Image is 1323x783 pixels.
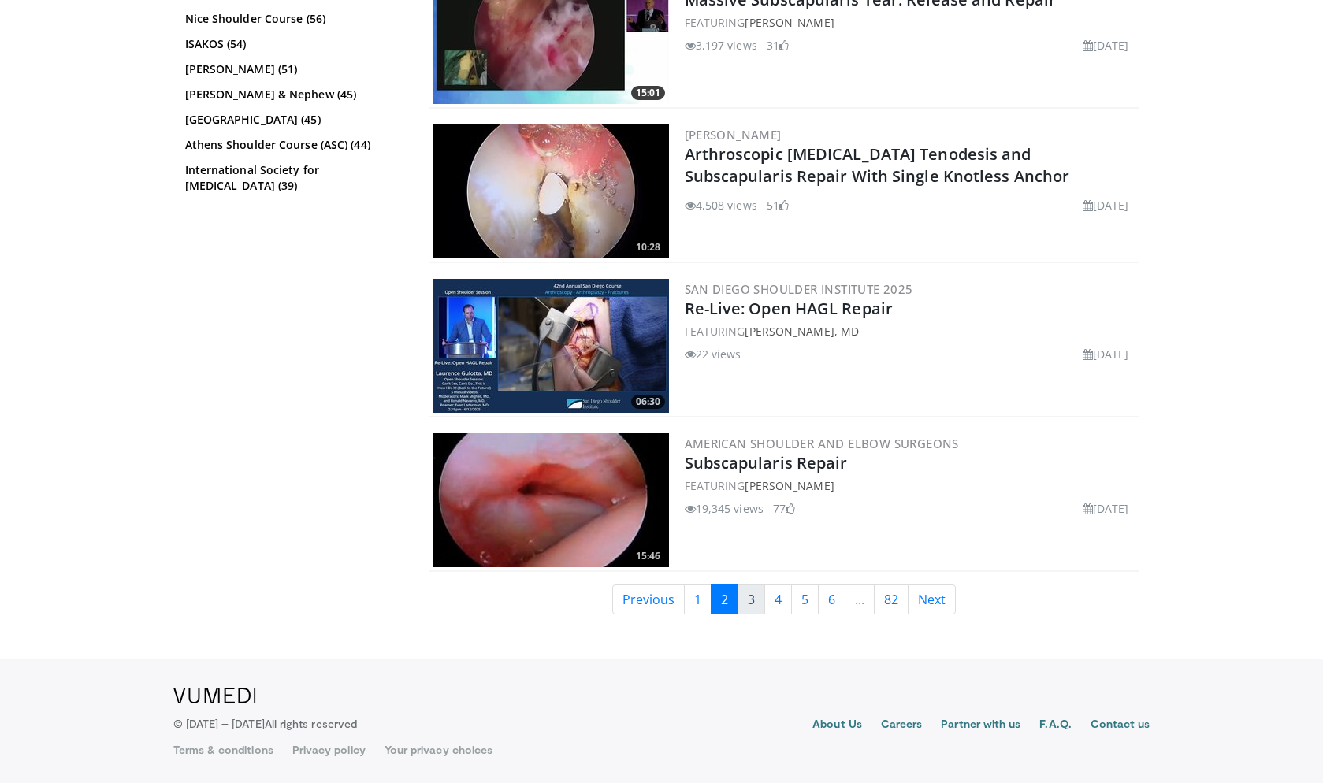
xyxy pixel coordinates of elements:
[685,37,757,54] li: 3,197 views
[685,436,959,451] a: American Shoulder and Elbow Surgeons
[173,716,358,732] p: © [DATE] – [DATE]
[185,36,402,52] a: ISAKOS (54)
[941,716,1020,735] a: Partner with us
[745,15,834,30] a: [PERSON_NAME]
[631,240,665,254] span: 10:28
[685,452,848,473] a: Subscapularis Repair
[433,124,669,258] img: 90abb742-26f0-4e2d-8515-ac9a3b7a2d2e.300x170_q85_crop-smart_upscale.jpg
[612,584,685,614] a: Previous
[433,279,669,413] a: 06:30
[685,143,1070,187] a: Arthroscopic [MEDICAL_DATA] Tenodesis and Subscapularis Repair With Single Knotless Anchor
[185,11,402,27] a: Nice Shoulder Course (56)
[185,162,402,194] a: International Society for [MEDICAL_DATA] (39)
[764,584,792,614] a: 4
[433,433,669,567] img: laf_3.png.300x170_q85_crop-smart_upscale.jpg
[173,742,273,758] a: Terms & conditions
[767,197,789,213] li: 51
[1091,716,1150,735] a: Contact us
[433,433,669,567] a: 15:46
[684,584,712,614] a: 1
[685,477,1135,494] div: FEATURING
[185,112,402,128] a: [GEOGRAPHIC_DATA] (45)
[812,716,862,735] a: About Us
[1083,37,1129,54] li: [DATE]
[767,37,789,54] li: 31
[745,324,859,339] a: [PERSON_NAME], MD
[429,584,1139,614] nav: Search results pages
[685,14,1135,31] div: FEATURING
[185,87,402,102] a: [PERSON_NAME] & Nephew (45)
[185,137,402,153] a: Athens Shoulder Course (ASC) (44)
[265,717,357,730] span: All rights reserved
[818,584,845,614] a: 6
[1083,500,1129,517] li: [DATE]
[685,127,782,143] a: [PERSON_NAME]
[1039,716,1071,735] a: F.A.Q.
[908,584,956,614] a: Next
[433,279,669,413] img: f8d30554-af2e-44c2-b62b-309fc7265b9a.300x170_q85_crop-smart_upscale.jpg
[881,716,923,735] a: Careers
[745,478,834,493] a: [PERSON_NAME]
[631,549,665,563] span: 15:46
[685,298,894,319] a: Re-Live: Open HAGL Repair
[1083,197,1129,213] li: [DATE]
[738,584,765,614] a: 3
[433,124,669,258] a: 10:28
[385,742,492,758] a: Your privacy choices
[292,742,366,758] a: Privacy policy
[685,281,913,297] a: San Diego Shoulder Institute 2025
[874,584,909,614] a: 82
[791,584,819,614] a: 5
[711,584,738,614] a: 2
[685,197,757,213] li: 4,508 views
[185,61,402,77] a: [PERSON_NAME] (51)
[1083,346,1129,362] li: [DATE]
[631,86,665,100] span: 15:01
[173,688,256,703] img: VuMedi Logo
[685,500,764,517] li: 19,345 views
[685,323,1135,340] div: FEATURING
[773,500,795,517] li: 77
[631,395,665,409] span: 06:30
[685,346,741,362] li: 22 views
